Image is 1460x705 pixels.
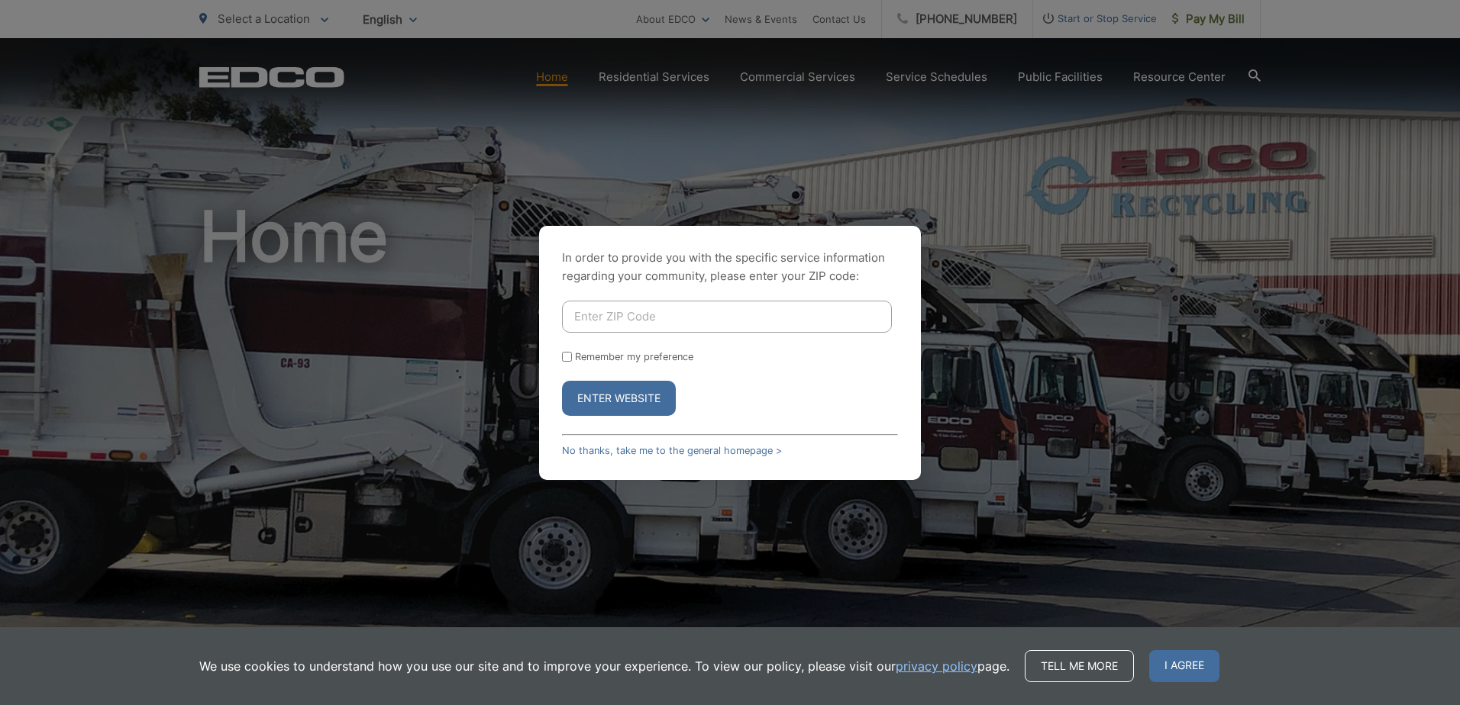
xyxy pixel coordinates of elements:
label: Remember my preference [575,351,693,362]
p: We use cookies to understand how you use our site and to improve your experience. To view our pol... [199,657,1009,675]
a: No thanks, take me to the general homepage > [562,445,782,456]
p: In order to provide you with the specific service information regarding your community, please en... [562,249,898,285]
input: Enter ZIP Code [562,301,892,333]
span: I agree [1149,650,1219,682]
a: privacy policy [896,657,977,675]
a: Tell me more [1025,650,1134,682]
button: Enter Website [562,381,676,416]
